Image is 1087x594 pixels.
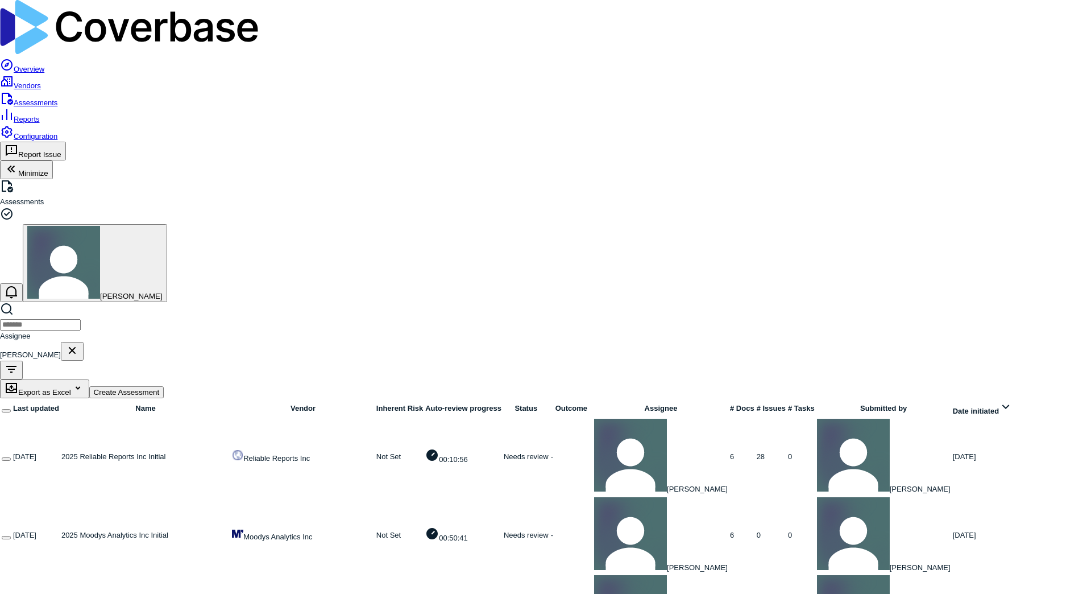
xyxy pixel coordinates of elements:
[232,403,374,414] div: Vendor
[376,403,423,414] div: Inherent Risk
[788,531,792,539] span: 0
[376,531,401,539] span: Not Set
[594,403,728,414] div: Assignee
[504,530,549,541] p: Needs review
[61,531,168,539] span: 2025 Moodys Analytics Inc Initial
[953,452,976,461] span: [DATE]
[243,533,312,541] span: Moodys Analytics Inc
[89,386,164,398] button: Create Assessment
[667,563,728,572] span: [PERSON_NAME]
[890,485,951,493] span: [PERSON_NAME]
[425,403,501,414] div: Auto-review progress
[61,403,230,414] div: Name
[550,497,592,574] td: -
[667,485,728,493] span: [PERSON_NAME]
[504,403,549,414] div: Status
[232,528,243,539] img: https://moodys.com/
[757,531,761,539] span: 0
[730,531,734,539] span: 6
[890,563,951,572] span: [PERSON_NAME]
[953,531,976,539] span: [DATE]
[550,418,592,496] td: -
[730,452,734,461] span: 6
[817,497,890,570] img: Sean Wozniak avatar
[61,452,166,461] span: 2025 Reliable Reports Inc Initial
[788,403,815,414] div: # Tasks
[376,452,401,461] span: Not Set
[788,452,792,461] span: 0
[504,451,549,463] p: Needs review
[730,403,754,414] div: # Docs
[757,403,786,414] div: # Issues
[594,497,667,570] img: Sean Wozniak avatar
[13,452,36,461] span: [DATE]
[13,531,36,539] span: [DATE]
[757,452,765,461] span: 28
[439,534,468,542] span: 00:50:41
[100,292,163,300] span: [PERSON_NAME]
[27,226,100,299] img: Sean Wozniak avatar
[13,403,59,414] div: Last updated
[23,224,167,302] button: Sean Wozniak avatar[PERSON_NAME]
[243,454,310,463] span: Reliable Reports Inc
[594,419,667,492] img: Sean Wozniak avatar
[953,400,1013,417] div: Date initiated
[551,403,592,414] div: Outcome
[232,449,243,461] img: https://reliablereports.com/
[439,455,468,464] span: 00:10:56
[817,419,890,492] img: Sean Wozniak avatar
[817,403,951,414] div: Submitted by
